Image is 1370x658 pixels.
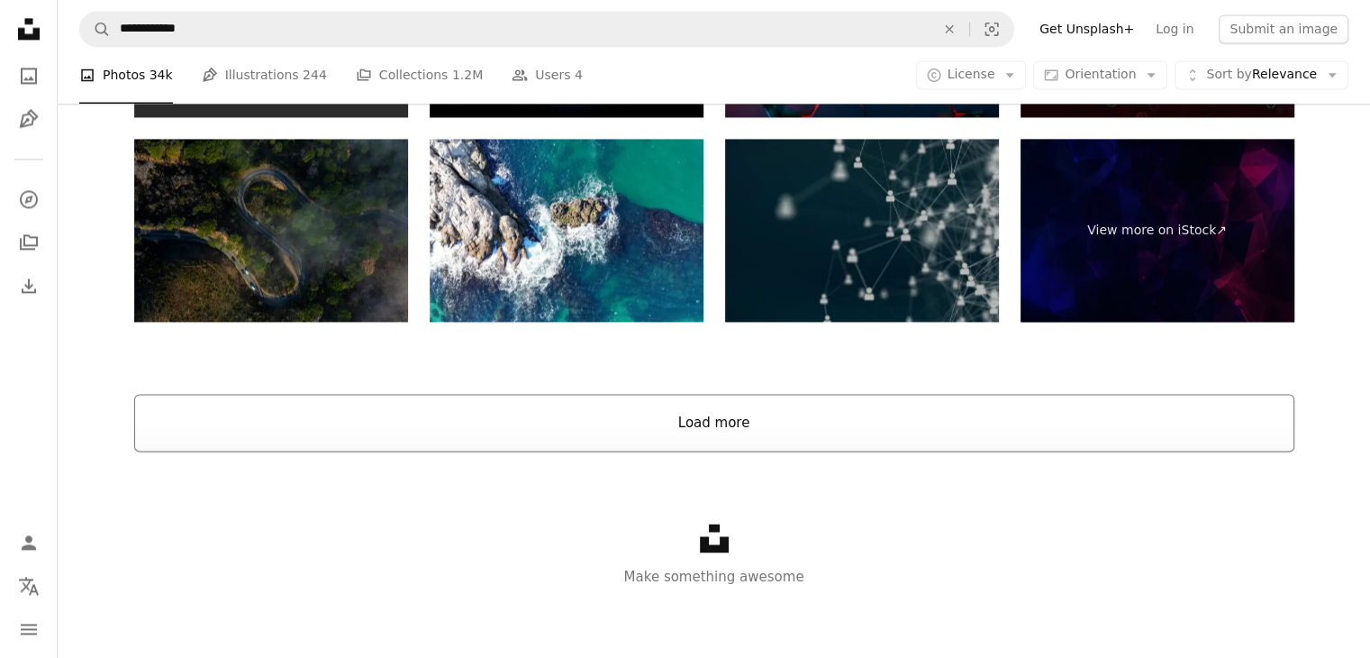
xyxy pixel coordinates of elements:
[1021,139,1294,322] a: View more on iStock↗
[1065,68,1136,82] span: Orientation
[58,566,1370,588] p: Make something awesome
[1206,68,1251,82] span: Sort by
[11,181,47,217] a: Explore
[134,139,408,322] img: High angle shot of cars travelling on a road through a mountainous area
[430,139,703,322] img: Where Sea Meets Stone: Aerial Shots of Waves Crashing with Power and Grace
[948,68,995,82] span: License
[1206,67,1317,85] span: Relevance
[1175,61,1348,90] button: Sort byRelevance
[79,11,1014,47] form: Find visuals sitewide
[512,47,583,105] a: Users 4
[452,66,483,86] span: 1.2M
[916,61,1027,90] button: License
[11,268,47,304] a: Download History
[1033,61,1167,90] button: Orientation
[303,66,327,86] span: 244
[11,101,47,137] a: Illustrations
[11,525,47,561] a: Log in / Sign up
[11,611,47,647] button: Menu
[725,139,999,322] img: Human skeleton with Coronavirus medical background
[202,47,327,105] a: Illustrations 244
[134,394,1294,452] button: Load more
[1219,14,1348,43] button: Submit an image
[11,224,47,260] a: Collections
[11,11,47,50] a: Home — Unsplash
[80,12,111,46] button: Search Unsplash
[356,47,483,105] a: Collections 1.2M
[11,58,47,94] a: Photos
[970,12,1013,46] button: Visual search
[1029,14,1145,43] a: Get Unsplash+
[11,568,47,604] button: Language
[930,12,969,46] button: Clear
[1145,14,1204,43] a: Log in
[575,66,583,86] span: 4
